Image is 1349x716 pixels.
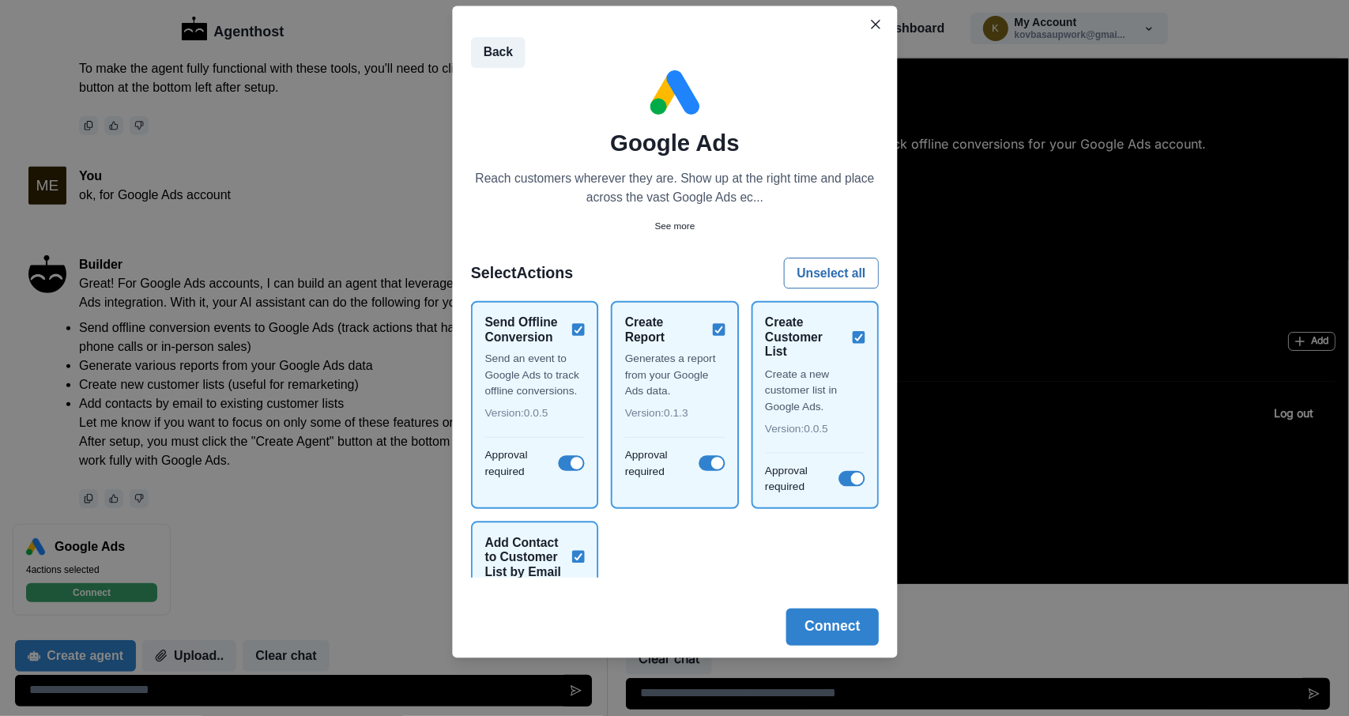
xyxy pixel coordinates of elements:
[863,12,887,36] button: Close
[25,401,51,415] a: terms
[657,342,715,367] button: Log out
[650,68,699,118] img: Google Ads logo
[484,315,566,345] h2: Send Offline Conversion
[691,620,722,651] button: Send message
[765,420,828,437] p: Version: 0.0.5
[484,351,584,400] p: Send an event to Google Ads to track offline conversions.
[13,190,92,215] button: [URL]
[624,351,724,400] p: Generates a report from your Google Ads data.
[470,130,878,157] h2: Google Ads
[13,168,728,208] a: powered byAgenthost[URL]
[624,405,688,422] p: Version: 0.1.3
[484,535,566,579] h2: Add Contact to Customer List by Email
[470,37,525,68] button: Back
[654,219,695,233] p: See more
[765,462,832,495] p: Approval required
[22,188,47,213] img: Agenthost
[25,342,171,367] p: Logged in as kovbasaupw...
[765,366,865,415] p: Create a new customer list in Google Ads.
[13,300,728,316] p: No conversations yet.
[624,315,706,345] h2: Create Report
[13,104,91,136] button: Share
[484,405,548,422] p: Version: 0.0.5
[13,272,111,293] p: Conversations
[13,76,728,95] p: Automate reports, manage audiences, and track offline conversions for your Google Ads account.
[470,170,878,207] p: Reach customers wherever they are. Show up at the right time and place across the vast Google Ads...
[58,401,121,415] a: privacy policy
[13,168,728,187] p: powered by
[18,585,104,616] button: Clear chat
[680,273,728,292] button: Add
[470,264,572,282] h2: Select Actions
[786,609,878,646] button: Connect
[783,258,878,288] button: Unselect all
[484,447,552,480] p: Approval required
[765,315,846,359] h2: Create Customer List
[13,38,728,66] h2: Google Ads AI Assistant
[624,447,691,480] p: Approval required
